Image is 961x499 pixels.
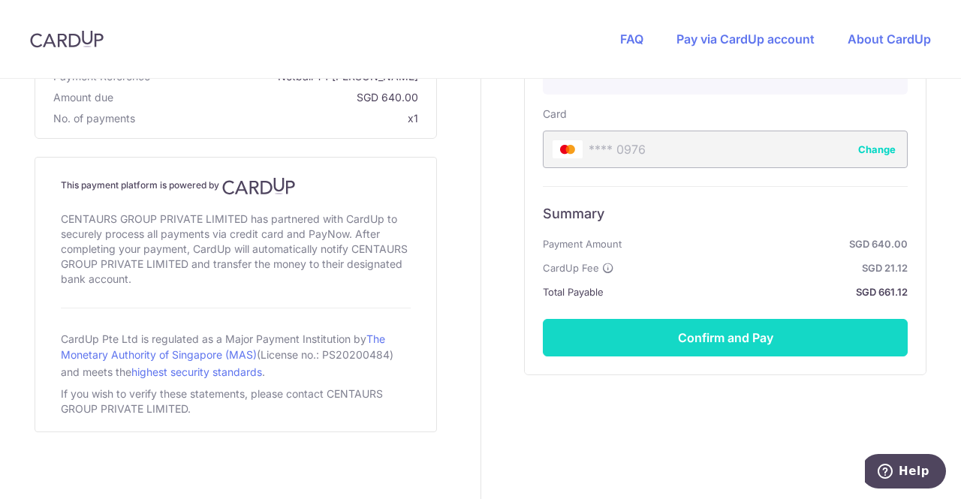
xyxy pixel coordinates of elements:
[61,332,385,361] a: The Monetary Authority of Singapore (MAS)
[858,142,896,157] button: Change
[53,70,150,83] span: translation missing: en.payment_reference
[620,259,908,277] strong: SGD 21.12
[865,454,946,491] iframe: Opens a widget where you can find more information
[610,283,908,301] strong: SGD 661.12
[543,319,908,356] button: Confirm and Pay
[119,90,418,105] span: SGD 640.00
[61,383,411,419] div: If you wish to verify these statements, please contact CENTAURS GROUP PRIVATE LIMITED.
[53,111,135,126] span: No. of payments
[61,209,411,290] div: CENTAURS GROUP PRIVATE LIMITED has partnered with CardUp to securely process all payments via cre...
[408,112,418,125] span: x1
[543,235,622,253] span: Payment Amount
[620,32,643,47] a: FAQ
[543,107,567,122] label: Card
[676,32,815,47] a: Pay via CardUp account
[543,283,604,301] span: Total Payable
[61,177,411,195] h4: This payment platform is powered by
[131,365,262,378] a: highest security standards
[53,90,113,105] span: Amount due
[61,326,411,383] div: CardUp Pte Ltd is regulated as a Major Payment Institution by (License no.: PS20200484) and meets...
[543,259,599,277] span: CardUp Fee
[848,32,931,47] a: About CardUp
[543,205,908,223] h6: Summary
[222,177,296,195] img: CardUp
[30,30,104,48] img: CardUp
[628,235,908,253] strong: SGD 640.00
